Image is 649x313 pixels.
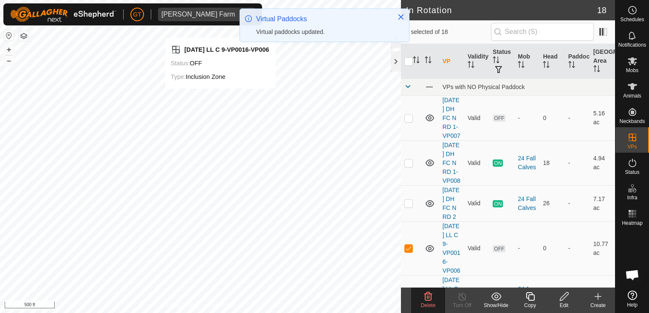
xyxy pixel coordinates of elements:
[493,245,505,252] span: OFF
[464,44,489,79] th: Validity
[10,7,116,22] img: Gallagher Logo
[443,84,612,90] div: VPs with NO Physical Paddock
[622,221,643,226] span: Heatmap
[493,200,503,207] span: ON
[425,58,432,64] p-sorticon: Activate to sort
[161,11,235,18] div: [PERSON_NAME] Farm
[464,221,489,275] td: Valid
[627,144,637,149] span: VPs
[395,11,407,23] button: Close
[421,302,436,308] span: Delete
[171,72,269,82] div: Inclusion Zone
[627,195,637,200] span: Infra
[539,95,564,140] td: 0
[539,140,564,185] td: 18
[590,185,615,221] td: 7.17 ac
[464,95,489,140] td: Valid
[518,114,536,123] div: -
[568,62,575,69] p-sorticon: Activate to sort
[518,244,536,253] div: -
[626,68,638,73] span: Mobs
[539,221,564,275] td: 0
[625,170,639,175] span: Status
[439,44,464,79] th: VP
[443,223,460,274] a: [DATE] LL C 9-VP0016-VP006
[565,140,590,185] td: -
[518,62,525,69] p-sorticon: Activate to sort
[493,159,503,167] span: ON
[445,302,479,309] div: Turn Off
[171,58,269,68] div: OFF
[565,221,590,275] td: -
[19,31,29,41] button: Map Layers
[615,287,649,311] a: Help
[171,45,269,55] div: [DATE] LL C 9-VP0016-VP006
[489,44,514,79] th: Status
[468,62,474,69] p-sorticon: Activate to sort
[543,62,550,69] p-sorticon: Activate to sort
[539,185,564,221] td: 26
[256,14,389,24] div: Virtual Paddocks
[256,28,389,36] div: Virtual paddocks updated.
[590,44,615,79] th: [GEOGRAPHIC_DATA] Area
[597,4,607,17] span: 18
[4,31,14,41] button: Reset Map
[518,154,536,172] div: 24 Fall Calves
[479,302,513,309] div: Show/Hide
[620,17,644,22] span: Schedules
[413,58,420,64] p-sorticon: Activate to sort
[590,221,615,275] td: 10.77 ac
[443,142,460,184] a: [DATE] DH FC N RD 1-VP008
[593,67,600,73] p-sorticon: Activate to sort
[464,140,489,185] td: Valid
[623,93,641,98] span: Animals
[443,97,460,139] a: [DATE] DH FC N RD 1-VP007
[565,185,590,221] td: -
[406,28,491,36] span: 1 selected of 18
[133,10,141,19] span: GT
[565,44,590,79] th: Paddock
[518,195,536,212] div: 24 Fall Calves
[493,115,505,122] span: OFF
[565,95,590,140] td: -
[406,5,597,15] h2: In Rotation
[158,8,238,21] span: Thoren Farm
[618,42,646,48] span: Notifications
[167,302,199,310] a: Privacy Policy
[209,302,234,310] a: Contact Us
[620,262,645,288] div: Open chat
[4,56,14,66] button: –
[547,302,581,309] div: Edit
[491,23,594,41] input: Search (S)
[238,8,255,21] div: dropdown trigger
[539,44,564,79] th: Head
[171,73,186,80] label: Type:
[627,302,638,307] span: Help
[513,302,547,309] div: Copy
[171,60,190,67] label: Status:
[4,45,14,55] button: +
[443,187,460,220] a: [DATE] DH FC N RD 2
[493,58,499,64] p-sorticon: Activate to sort
[514,44,539,79] th: Mob
[581,302,615,309] div: Create
[464,185,489,221] td: Valid
[619,119,645,124] span: Neckbands
[590,140,615,185] td: 4.94 ac
[590,95,615,140] td: 5.16 ac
